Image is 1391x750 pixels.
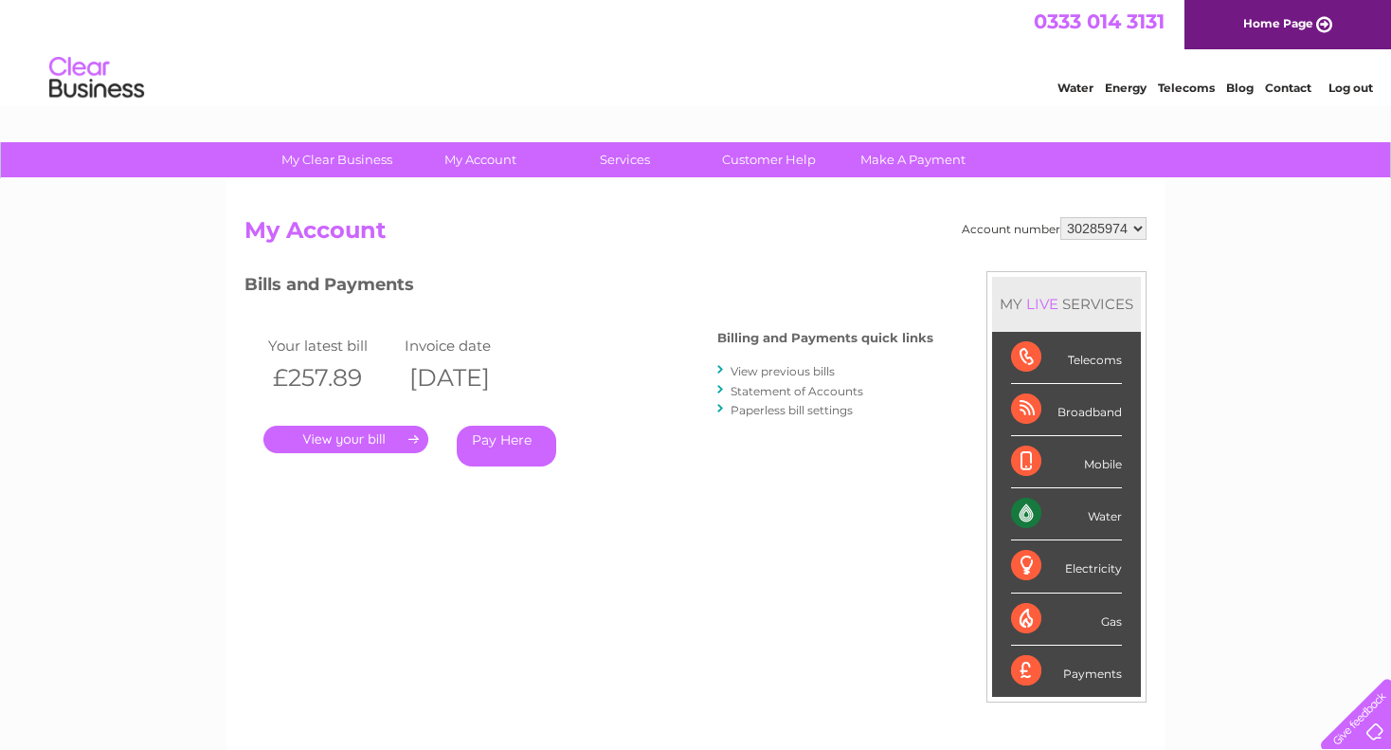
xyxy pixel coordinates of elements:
[1011,594,1122,646] div: Gas
[48,49,145,107] img: logo.png
[1011,488,1122,540] div: Water
[1011,436,1122,488] div: Mobile
[691,142,847,177] a: Customer Help
[1265,81,1311,95] a: Contact
[1011,540,1122,593] div: Electricity
[1057,81,1093,95] a: Water
[962,217,1147,240] div: Account number
[992,277,1141,331] div: MY SERVICES
[263,426,428,453] a: .
[1158,81,1215,95] a: Telecoms
[1328,81,1373,95] a: Log out
[1011,332,1122,384] div: Telecoms
[457,426,556,466] a: Pay Here
[400,333,536,358] td: Invoice date
[835,142,991,177] a: Make A Payment
[717,331,933,345] h4: Billing and Payments quick links
[263,333,400,358] td: Your latest bill
[1011,646,1122,697] div: Payments
[249,10,1145,92] div: Clear Business is a trading name of Verastar Limited (registered in [GEOGRAPHIC_DATA] No. 3667643...
[263,358,400,397] th: £257.89
[1022,295,1062,313] div: LIVE
[1034,9,1165,33] a: 0333 014 3131
[1011,384,1122,436] div: Broadband
[400,358,536,397] th: [DATE]
[731,384,863,398] a: Statement of Accounts
[1105,81,1147,95] a: Energy
[259,142,415,177] a: My Clear Business
[731,403,853,417] a: Paperless bill settings
[244,271,933,304] h3: Bills and Payments
[244,217,1147,253] h2: My Account
[1226,81,1254,95] a: Blog
[403,142,559,177] a: My Account
[547,142,703,177] a: Services
[731,364,835,378] a: View previous bills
